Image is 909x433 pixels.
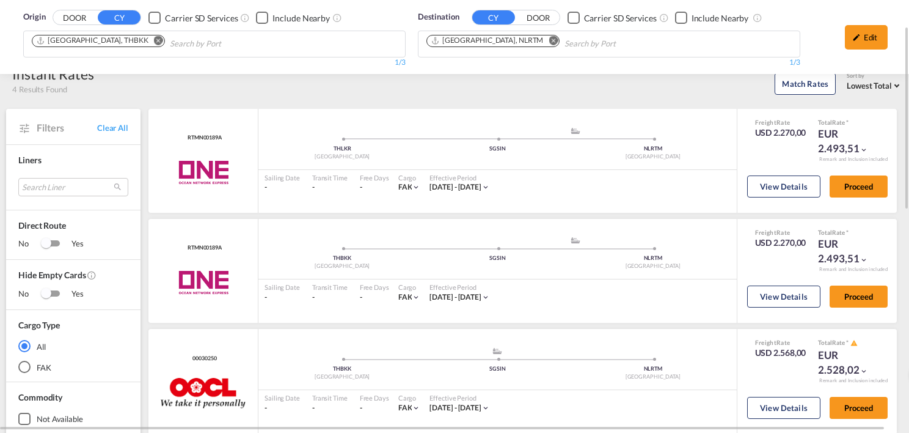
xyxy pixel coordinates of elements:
[481,183,490,191] md-icon: icon-chevron-down
[18,319,60,331] div: Cargo Type
[265,283,300,292] div: Sailing Date
[18,220,128,238] span: Direct Route
[747,397,820,419] button: View Details
[189,355,216,363] span: 00030250
[398,182,412,191] span: FAK
[431,35,546,46] div: Press delete to remove this chip.
[18,361,128,373] md-radio-button: FAK
[312,292,348,303] div: -
[161,378,246,409] img: OOCL
[53,11,96,25] button: DOOR
[146,35,164,48] button: Remove
[87,270,97,280] md-icon: Activate this filter to exclude rate cards without rates.
[97,122,128,133] span: Clear All
[18,238,41,250] span: No
[418,57,800,68] div: 1/3
[360,403,362,413] div: -
[860,367,868,376] md-icon: icon-chevron-down
[564,34,681,54] input: Search by Port
[847,78,903,92] md-select: Select: Lowest Total
[360,173,389,182] div: Free Days
[312,393,348,402] div: Transit Time
[810,156,897,163] div: Remark and Inclusion included
[575,262,731,270] div: [GEOGRAPHIC_DATA]
[845,119,849,126] span: Subject to Remarks
[429,182,481,191] span: [DATE] - [DATE]
[164,157,242,188] img: ONE
[265,365,420,373] div: THBKK
[481,404,490,412] md-icon: icon-chevron-down
[412,183,420,191] md-icon: icon-chevron-down
[568,11,657,24] md-checkbox: Checkbox No Ink
[412,293,420,302] md-icon: icon-chevron-down
[818,228,879,237] div: Total Rate
[845,339,850,346] span: Subject to Remarks
[472,10,515,24] button: CY
[360,292,362,303] div: -
[847,81,892,91] span: Lowest Total
[412,404,420,412] md-icon: icon-chevron-down
[312,403,348,413] div: -
[265,403,300,413] div: -
[429,283,490,292] div: Effective Period
[360,283,389,292] div: Free Days
[818,127,879,156] div: EUR 2.493,51
[429,403,481,412] span: [DATE] - [DATE]
[189,355,216,363] div: Contract / Rate Agreement / Tariff / Spot Pricing Reference Number: 00030250
[818,338,879,348] div: Total Rate
[845,229,849,236] span: Subject to Remarks
[398,173,421,182] div: Cargo
[753,13,762,23] md-icon: Unchecked: Ignores neighbouring ports when fetching rates.Checked : Includes neighbouring ports w...
[775,73,836,95] button: Match Rates
[59,288,84,300] span: Yes
[360,393,389,402] div: Free Days
[420,145,575,153] div: SGSIN
[265,153,420,161] div: [GEOGRAPHIC_DATA]
[429,292,481,303] div: 26 Aug 2025 - 15 Sep 2025
[398,403,412,412] span: FAK
[420,254,575,262] div: SGSIN
[755,127,806,139] div: USD 2.270,00
[818,237,879,266] div: EUR 2.493,51
[818,118,879,127] div: Total Rate
[541,35,559,48] button: Remove
[184,244,222,252] span: RTMN00189A
[59,238,84,250] span: Yes
[747,176,820,198] button: View Details
[852,33,861,42] md-icon: icon-pencil
[398,393,421,402] div: Cargo
[568,128,583,134] md-icon: assets/icons/custom/ship-fill.svg
[36,35,148,46] div: Bangkok, THBKK
[420,365,575,373] div: SGSIN
[23,11,45,23] span: Origin
[184,134,222,142] span: RTMN00189A
[12,84,67,95] span: 4 Results Found
[755,118,806,127] div: Freight Rate
[37,121,97,135] span: Filters
[860,256,868,264] md-icon: icon-chevron-down
[568,237,583,243] md-icon: assets/icons/custom/ship-fill.svg
[845,25,888,50] div: icon-pencilEdit
[850,339,858,347] md-icon: icon-alert
[755,237,806,249] div: USD 2.270,00
[429,173,490,182] div: Effective Period
[830,397,888,419] button: Proceed
[18,340,128,352] md-radio-button: All
[265,145,420,153] div: THLKR
[747,286,820,308] button: View Details
[170,34,286,54] input: Search by Port
[148,11,238,24] md-checkbox: Checkbox No Ink
[860,146,868,154] md-icon: icon-chevron-down
[755,338,806,347] div: Freight Rate
[675,11,749,24] md-checkbox: Checkbox No Ink
[184,134,222,142] div: Contract / Rate Agreement / Tariff / Spot Pricing Reference Number: RTMN00189A
[312,182,348,193] div: -
[418,11,459,23] span: Destination
[398,283,421,292] div: Cargo
[18,269,128,288] span: Hide Empty Cards
[312,173,348,182] div: Transit Time
[98,10,141,24] button: CY
[265,262,420,270] div: [GEOGRAPHIC_DATA]
[240,13,250,23] md-icon: Unchecked: Search for CY (Container Yard) services for all selected carriers.Checked : Search for...
[429,182,481,193] div: 26 Aug 2025 - 15 Sep 2025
